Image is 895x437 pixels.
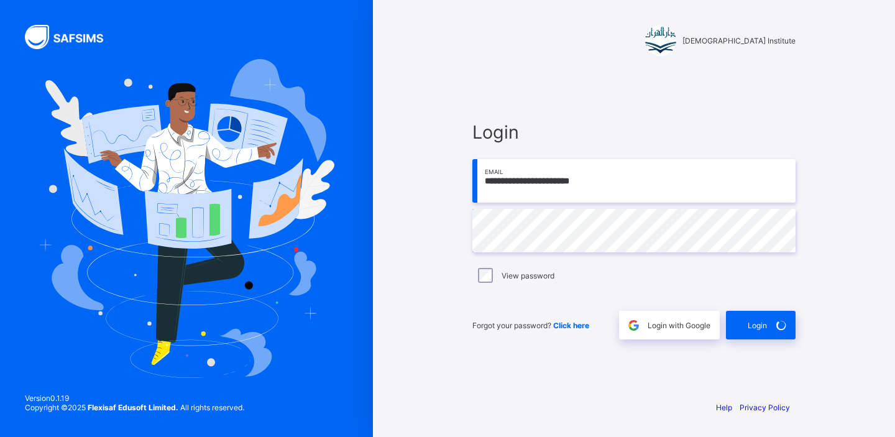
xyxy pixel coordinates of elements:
[648,321,710,330] span: Login with Google
[626,318,641,333] img: google.396cfc9801f0270233282035f929180a.svg
[472,321,589,330] span: Forgot your password?
[25,403,244,412] span: Copyright © 2025 All rights reserved.
[740,403,790,412] a: Privacy Policy
[716,403,732,412] a: Help
[88,403,178,412] strong: Flexisaf Edusoft Limited.
[553,321,589,330] a: Click here
[39,59,334,377] img: Hero Image
[472,121,796,143] span: Login
[748,321,767,330] span: Login
[25,25,118,49] img: SAFSIMS Logo
[682,36,796,45] span: [DEMOGRAPHIC_DATA] Institute
[502,271,554,280] label: View password
[25,393,244,403] span: Version 0.1.19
